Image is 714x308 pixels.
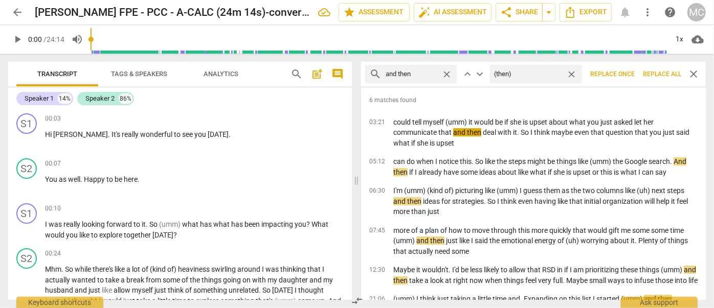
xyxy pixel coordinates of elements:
[146,220,149,228] span: .
[142,265,150,273] span: of
[670,31,689,48] div: 1x
[85,93,115,104] div: Speaker 2
[115,265,126,273] span: like
[261,220,295,228] span: impacting
[72,276,97,284] span: wanted
[75,286,88,294] span: and
[272,286,295,294] span: [DATE]
[8,30,27,49] button: Play
[16,113,37,134] div: Change speaker
[114,286,132,294] span: allow
[163,276,182,284] span: some
[311,220,328,228] span: What
[115,175,124,183] span: be
[49,220,63,228] span: was
[291,68,303,80] span: search
[102,297,123,305] span: would
[306,220,311,228] span: ?
[45,114,61,123] span: 00:03
[414,3,492,21] button: AI Assessment
[43,35,64,43] span: / 24:14
[242,276,252,284] span: on
[158,297,172,305] span: little
[691,33,704,45] span: cloud_download
[102,286,114,294] span: Filler word
[152,231,173,239] span: [DATE]
[322,265,324,273] span: I
[108,130,111,138] span: .
[687,3,706,21] button: MC
[393,157,686,176] em: And then
[461,68,474,80] button: Prev hit
[369,266,385,274] span: 12:30
[146,276,163,284] span: from
[641,6,654,18] span: more_vert
[45,286,75,294] span: husband
[132,286,154,294] span: myself
[105,276,121,284] span: take
[59,175,68,183] span: as
[256,297,275,305] span: that's
[167,265,178,273] span: of)
[124,175,138,183] span: here
[154,286,168,294] span: just
[45,220,49,228] span: I
[45,276,72,284] span: actually
[71,33,83,45] span: volume_up
[490,66,562,82] input: Replace
[68,175,80,183] span: well
[351,295,364,307] span: compare_arrows
[311,68,323,80] span: post_add
[168,286,185,294] span: think
[93,265,115,273] span: there's
[45,175,59,183] span: You
[386,66,437,82] input: Find
[393,156,698,177] p: can do when I notice this. So like the steps might be things like (umm) the Google search. if I a...
[172,297,188,305] span: time
[361,96,706,113] span: 6 matches found
[16,203,37,224] div: Change speaker
[265,265,280,273] span: was
[328,297,341,305] span: And
[132,265,142,273] span: lot
[259,286,262,294] span: .
[275,297,298,305] span: Filler word
[45,159,61,168] span: 00:07
[126,265,132,273] span: a
[664,6,676,18] span: help
[45,265,61,273] span: Mhm
[393,117,698,149] p: could tell myself (umm) it would be if she is upset about what you just asked let her communicate...
[369,157,385,166] span: 05:12
[35,6,310,19] h2: [PERSON_NAME] FPE - PCC - A-CALC (24m 14s)-converted
[564,6,607,18] span: Export
[194,130,208,138] span: you
[11,33,24,45] span: play_arrow
[223,276,242,284] span: going
[213,220,231,228] span: what
[252,276,267,284] span: with
[298,297,317,305] span: come
[185,286,193,294] span: of
[418,6,431,18] span: auto_fix_high
[393,265,698,286] p: Maybe it wouldn't. I'd be less likely to allow that RSD in if I am prioritizing these things (umm...
[329,66,346,82] button: Show/Hide comments
[200,220,213,228] span: has
[182,220,200,228] span: what
[173,231,177,239] span: ?
[124,231,152,239] span: together
[79,231,91,239] span: like
[122,130,140,138] span: really
[418,6,487,18] span: AI Assessment
[28,35,42,43] span: 0:00
[566,69,577,80] span: close
[82,220,106,228] span: looking
[542,3,555,21] button: Sharing summary
[150,265,167,273] span: (kind
[66,231,79,239] span: you
[111,130,122,138] span: It's
[45,130,53,138] span: Hi
[441,69,452,80] span: close
[202,276,223,284] span: things
[500,6,538,18] span: Share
